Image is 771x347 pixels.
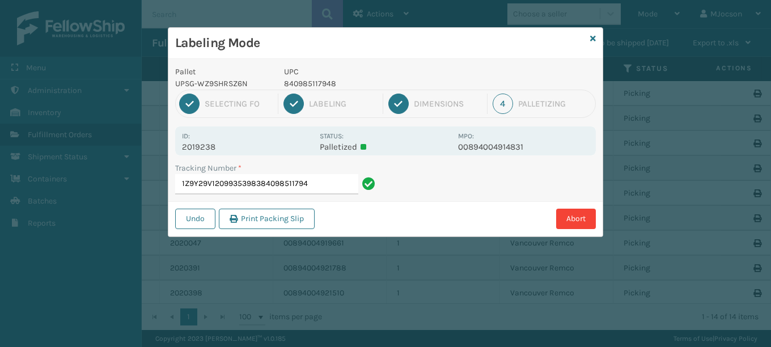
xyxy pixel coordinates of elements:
[179,94,200,114] div: 1
[175,162,242,174] label: Tracking Number
[493,94,513,114] div: 4
[284,78,451,90] p: 840985117948
[320,132,344,140] label: Status:
[284,66,451,78] p: UPC
[175,78,270,90] p: UPSG-WZ9SHRSZ6N
[388,94,409,114] div: 3
[518,99,592,109] div: Palletizing
[205,99,273,109] div: Selecting FO
[219,209,315,229] button: Print Packing Slip
[309,99,377,109] div: Labeling
[182,132,190,140] label: Id:
[320,142,451,152] p: Palletized
[175,66,270,78] p: Pallet
[175,35,586,52] h3: Labeling Mode
[458,142,589,152] p: 00894004914831
[182,142,313,152] p: 2019238
[414,99,482,109] div: Dimensions
[458,132,474,140] label: MPO:
[283,94,304,114] div: 2
[556,209,596,229] button: Abort
[175,209,215,229] button: Undo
